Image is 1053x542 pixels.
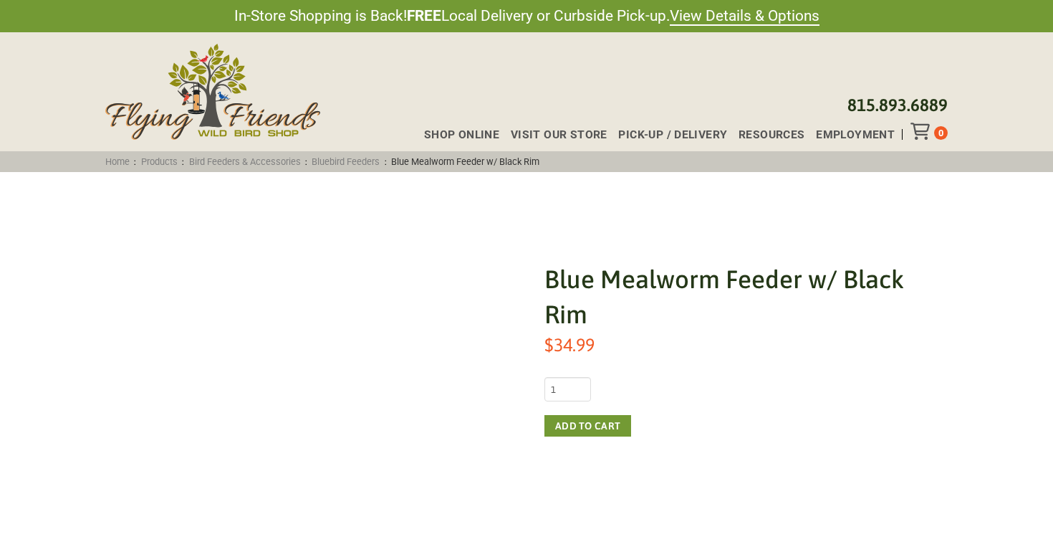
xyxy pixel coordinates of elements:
[499,129,607,141] a: Visit Our Store
[847,95,948,115] a: 815.893.6889
[234,6,819,27] span: In-Store Shopping is Back! Local Delivery or Curbside Pick-up.
[105,44,320,140] img: Flying Friends Wild Bird Shop Logo
[413,129,499,141] a: Shop Online
[618,129,727,141] span: Pick-up / Delivery
[544,377,591,401] input: Product quantity
[101,156,544,167] span: : : : :
[387,156,544,167] span: Blue Mealworm Feeder w/ Black Rim
[910,123,934,140] div: Toggle Off Canvas Content
[607,129,727,141] a: Pick-up / Delivery
[670,7,819,26] a: View Details & Options
[544,415,631,437] button: Add to cart
[424,129,499,141] span: Shop Online
[544,334,554,355] span: $
[816,129,895,141] span: Employment
[136,156,182,167] a: Products
[938,128,943,138] span: 0
[101,156,135,167] a: Home
[307,156,385,167] a: Bluebird Feeders
[739,129,805,141] span: Resources
[407,7,441,24] strong: FREE
[544,334,595,355] bdi: 34.99
[511,129,607,141] span: Visit Our Store
[184,156,305,167] a: Bird Feeders & Accessories
[727,129,804,141] a: Resources
[804,129,895,141] a: Employment
[544,262,913,332] h1: Blue Mealworm Feeder w/ Black Rim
